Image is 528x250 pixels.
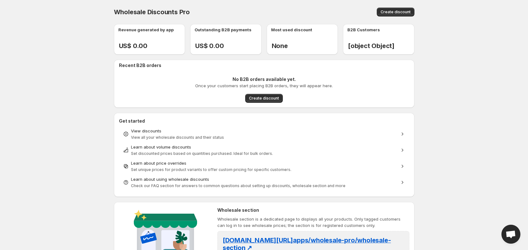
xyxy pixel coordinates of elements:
[501,225,520,244] a: Open chat
[131,183,345,188] span: Check our FAQ section for answers to common questions about setting up discounts, wholesale secti...
[271,27,312,33] p: Most used discount
[131,135,224,140] span: View all your wholesale discounts and their status
[245,94,283,103] button: Create discount
[131,160,397,166] div: Learn about price overrides
[233,76,296,82] p: No B2B orders available yet.
[118,27,174,33] p: Revenue generated by app
[195,42,262,50] h2: US$ 0.00
[377,8,414,16] button: Create discount
[249,96,279,101] span: Create discount
[131,167,291,172] span: Set unique prices for product variants to offer custom pricing for specific customers.
[131,144,397,150] div: Learn about volume discounts
[195,27,252,33] p: Outstanding B2B payments
[381,9,411,15] span: Create discount
[348,42,414,50] h2: [object Object]
[131,151,273,156] span: Set discounted prices based on quantities purchased. Ideal for bulk orders.
[119,62,412,69] h2: Recent B2B orders
[119,42,185,50] h2: US$ 0.00
[114,8,190,16] span: Wholesale Discounts Pro
[272,42,338,50] h2: None
[347,27,380,33] p: B2B Customers
[131,176,397,182] div: Learn about using wholesale discounts
[131,128,397,134] div: View discounts
[195,82,333,89] p: Once your customers start placing B2B orders, they will appear here.
[217,216,409,229] p: Wholesale section is a dedicated page to displays all your products. Only tagged customers can lo...
[119,118,409,124] h2: Get started
[217,207,409,213] h2: Wholesale section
